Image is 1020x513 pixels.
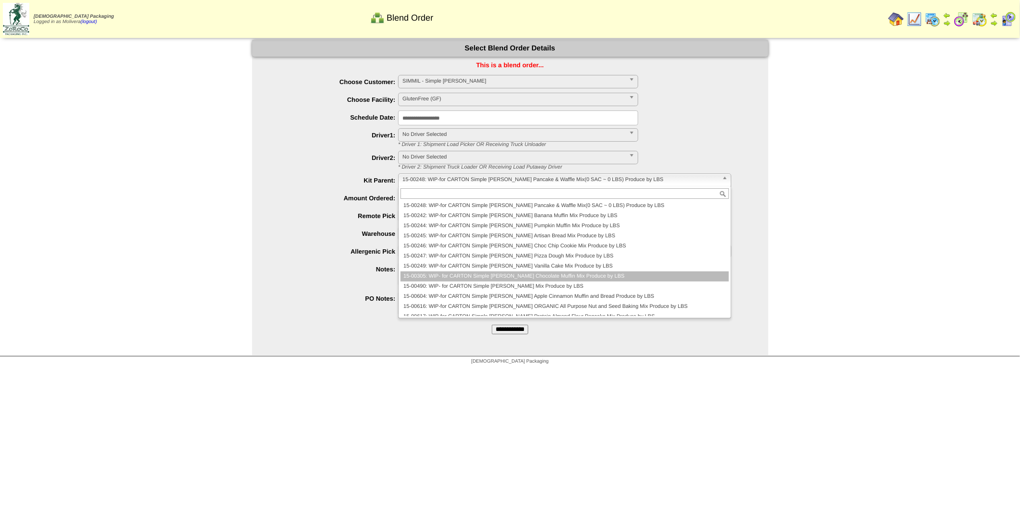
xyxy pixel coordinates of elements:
[391,164,768,170] div: * Driver 2: Shipment Truck Loader OR Receiving Load Putaway Driver
[271,266,399,273] label: Notes:
[271,96,399,103] label: Choose Facility:
[1001,12,1016,27] img: calendarcustomer.gif
[401,261,729,271] li: 15-00249: WIP-for CARTON Simple [PERSON_NAME] Vanilla Cake Mix Produce by LBS
[271,295,399,302] label: PO Notes:
[3,3,29,35] img: zoroco-logo-small.webp
[271,195,399,202] label: Amount Ordered:
[252,40,768,57] div: Select Blend Order Details
[252,61,768,69] div: This is a blend order...
[402,151,625,163] span: No Driver Selected
[471,359,548,364] span: [DEMOGRAPHIC_DATA] Packaging
[401,302,729,312] li: 15-00616: WIP-for CARTON Simple [PERSON_NAME] ORGANIC All Purpose Nut and Seed Baking Mix Produce...
[943,12,951,19] img: arrowleft.gif
[271,177,399,184] label: Kit Parent:
[401,201,729,211] li: 15-00248: WIP-for CARTON Simple [PERSON_NAME] Pancake & Waffle Mix(0 SAC ~ 0 LBS) Produce by LBS
[271,248,399,255] label: Allergenic Pick
[402,93,625,105] span: GlutenFree (GF)
[954,12,969,27] img: calendarblend.gif
[401,231,729,241] li: 15-00245: WIP-for CARTON Simple [PERSON_NAME] Artisan Bread Mix Produce by LBS
[387,13,433,23] span: Blend Order
[401,211,729,221] li: 15-00242: WIP-for CARTON Simple [PERSON_NAME] Banana Muffin Mix Produce by LBS
[401,312,729,322] li: 15-00617: WIP-for CARTON Simple [PERSON_NAME] Protein Almond Flour Pancake Mix Produce by LBS
[370,10,385,25] img: network.png
[401,251,729,261] li: 15-00247: WIP-for CARTON Simple [PERSON_NAME] Pizza Dough Mix Produce by LBS
[402,75,625,87] span: SIMMIL - Simple [PERSON_NAME]
[271,230,399,237] label: Warehouse
[907,12,922,27] img: line_graph.gif
[271,114,399,121] label: Schedule Date:
[271,132,399,139] label: Driver1:
[943,19,951,27] img: arrowright.gif
[271,154,399,161] label: Driver2:
[271,212,399,220] label: Remote Pick
[401,221,729,231] li: 15-00244: WIP-for CARTON Simple [PERSON_NAME] Pumpkin Muffin Mix Produce by LBS
[34,14,114,24] span: Logged in as Molivera
[401,241,729,251] li: 15-00246: WIP-for CARTON Simple [PERSON_NAME] Choc Chip Cookie Mix Produce by LBS
[402,174,718,185] span: 15-00248: WIP-for CARTON Simple [PERSON_NAME] Pancake & Waffle Mix(0 SAC ~ 0 LBS) Produce by LBS
[401,281,729,292] li: 15-00490: WIP- for CARTON Simple [PERSON_NAME] Mix Produce by LBS
[972,12,987,27] img: calendarinout.gif
[81,19,97,24] a: (logout)
[401,271,729,281] li: 15-00305: WIP- for CARTON Simple [PERSON_NAME] Chocolate Muffin Mix Produce by LBS
[925,12,940,27] img: calendarprod.gif
[401,292,729,302] li: 15-00604: WIP-for CARTON Simple [PERSON_NAME] Apple Cinnamon Muffin and Bread Produce by LBS
[990,19,998,27] img: arrowright.gif
[990,12,998,19] img: arrowleft.gif
[391,142,768,147] div: * Driver 1: Shipment Load Picker OR Receiving Truck Unloader
[888,12,904,27] img: home.gif
[271,78,399,85] label: Choose Customer:
[34,14,114,19] span: [DEMOGRAPHIC_DATA] Packaging
[402,129,625,140] span: No Driver Selected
